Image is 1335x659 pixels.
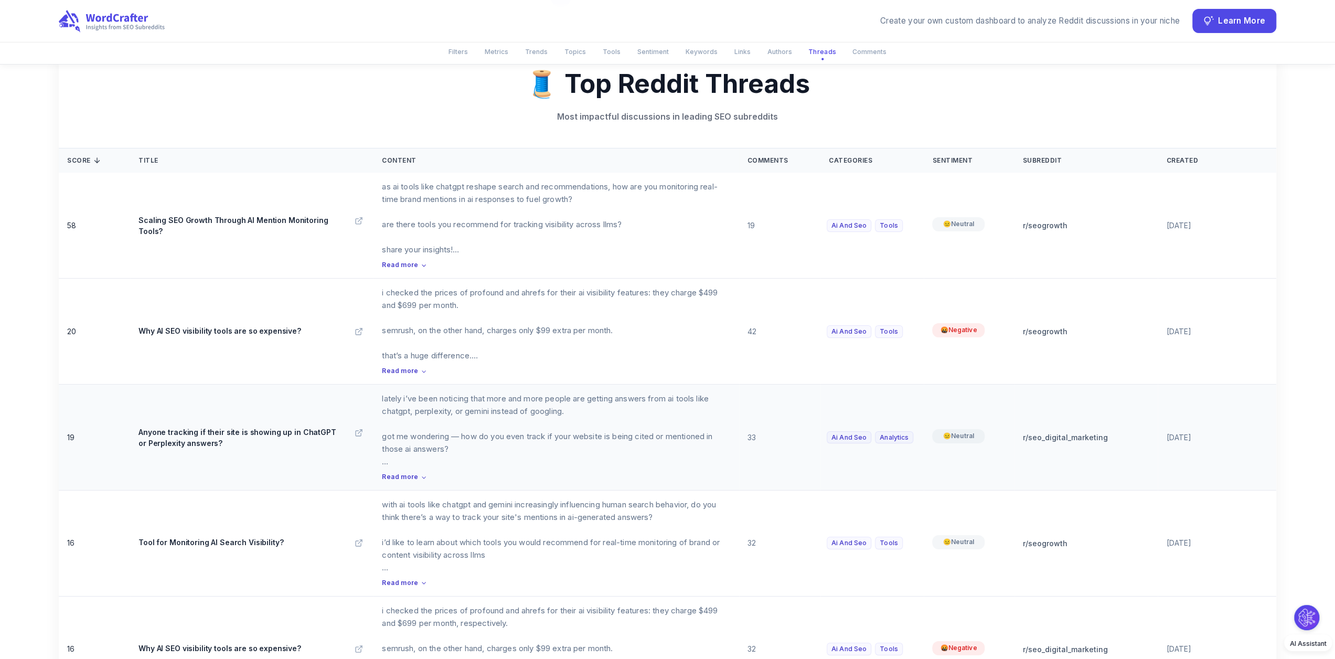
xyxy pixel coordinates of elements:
span: ai and seo [827,537,871,549]
p: lately i’ve been noticing that more and more people are getting answers from ai tools like chatgp... [382,392,730,468]
div: Title [138,157,365,164]
span: ai and seo [827,219,871,232]
p: as ai tools like chatgpt reshape search and recommendations, how are you monitoring real-time bra... [382,180,730,256]
p: Why AI SEO visibility tools are so expensive? [138,643,301,654]
button: Links [728,43,757,60]
span: AI Assistant [1290,640,1327,647]
td: [DATE] [1158,279,1276,385]
p: r/ seogrowth [1023,326,1150,337]
span: analytics [875,431,913,444]
span: 😐 Neutral [932,217,985,231]
td: [DATE] [1158,173,1276,278]
div: Score [67,156,122,165]
div: Created [1166,157,1268,164]
span: Read more [382,578,418,588]
div: Create your own custom dashboard to analyze Reddit discussions in your niche [880,15,1180,27]
td: 42 [739,279,820,385]
button: Filters [442,43,474,60]
td: 33 [739,385,820,491]
td: 32 [739,490,820,596]
td: 16 [59,490,130,596]
div: Content [382,157,730,164]
td: 58 [59,173,130,278]
span: Read more [382,260,418,270]
h2: 🧵 Top Reddit Threads [76,66,1259,102]
span: 😐 Neutral [932,429,985,443]
div: Sentiment [932,157,1006,164]
td: 19 [59,385,130,491]
span: Learn More [1218,14,1265,28]
p: Most impactful discussions in leading SEO subreddits [76,110,1259,123]
span: tools [875,219,903,232]
p: Scaling SEO Growth Through AI Mention Monitoring Tools? [138,215,344,237]
button: Topics [558,43,592,60]
p: Tool for Monitoring AI Search Visibility? [138,537,283,548]
span: ai and seo [827,643,871,655]
p: Why AI SEO visibility tools are so expensive? [138,325,301,336]
button: Metrics [478,43,515,60]
div: Comments [747,157,812,164]
button: Trends [519,43,554,60]
button: Learn More [1192,9,1276,33]
button: Keywords [679,43,724,60]
button: Comments [846,43,893,60]
p: r/ seo_digital_marketing [1023,644,1150,655]
div: Categories [829,157,916,164]
p: r/ seogrowth [1023,220,1150,231]
span: tools [875,325,903,338]
span: Read more [382,366,418,376]
button: Threads [802,42,843,61]
span: ai and seo [827,431,871,444]
td: 20 [59,279,130,385]
button: Authors [761,43,798,60]
button: Tools [596,43,627,60]
p: with ai tools like chatgpt and gemini increasingly influencing human search behavior, do you thin... [382,498,730,574]
td: [DATE] [1158,385,1276,491]
span: 🤬 Negative [932,641,985,655]
td: 19 [739,173,820,278]
button: Sentiment [631,43,675,60]
span: 😐 Neutral [932,535,985,549]
td: [DATE] [1158,490,1276,596]
p: r/ seo_digital_marketing [1023,432,1150,443]
span: ai and seo [827,325,871,338]
span: Read more [382,472,418,482]
p: r/ seogrowth [1023,538,1150,549]
th: Sort by first sentiment value [924,148,1014,173]
p: Anyone tracking if their site is showing up in ChatGPT or Perplexity answers? [138,427,344,449]
span: tools [875,643,903,655]
p: i checked the prices of profound and ahrefs for their ai visibility features: they charge $499 an... [382,286,730,362]
div: Subreddit [1023,157,1150,164]
span: tools [875,537,903,549]
span: 🤬 Negative [932,323,985,337]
